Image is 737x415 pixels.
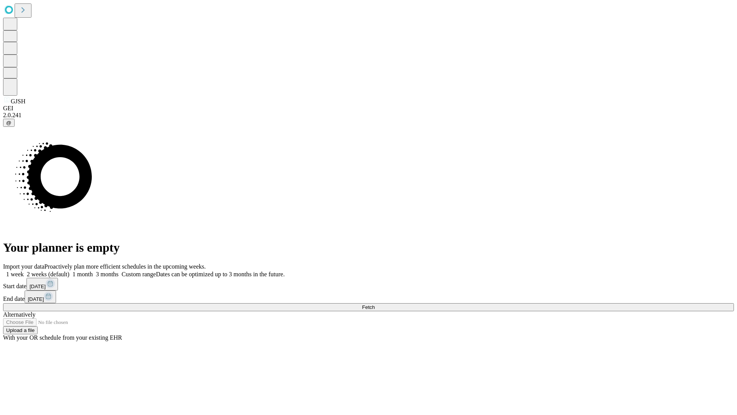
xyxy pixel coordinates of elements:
button: Fetch [3,303,734,311]
button: [DATE] [26,278,58,290]
span: Fetch [362,304,375,310]
button: @ [3,119,15,127]
span: [DATE] [30,284,46,289]
button: [DATE] [25,290,56,303]
div: 2.0.241 [3,112,734,119]
span: Custom range [122,271,156,277]
h1: Your planner is empty [3,241,734,255]
span: [DATE] [28,296,44,302]
span: Proactively plan more efficient schedules in the upcoming weeks. [45,263,206,270]
span: 2 weeks (default) [27,271,69,277]
button: Upload a file [3,326,38,334]
span: 1 week [6,271,24,277]
span: GJSH [11,98,25,105]
span: With your OR schedule from your existing EHR [3,334,122,341]
span: @ [6,120,12,126]
span: 1 month [73,271,93,277]
span: Import your data [3,263,45,270]
div: GEI [3,105,734,112]
div: End date [3,290,734,303]
div: Start date [3,278,734,290]
span: 3 months [96,271,119,277]
span: Dates can be optimized up to 3 months in the future. [156,271,284,277]
span: Alternatively [3,311,35,318]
